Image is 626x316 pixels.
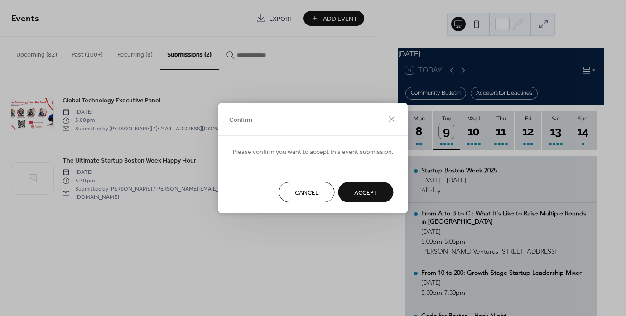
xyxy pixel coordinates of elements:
span: Accept [354,188,378,198]
span: Cancel [295,188,319,198]
button: Accept [338,182,394,202]
span: Please confirm you want to accept this event submission. [233,148,394,157]
span: Confirm [229,115,252,124]
button: Cancel [279,182,335,202]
